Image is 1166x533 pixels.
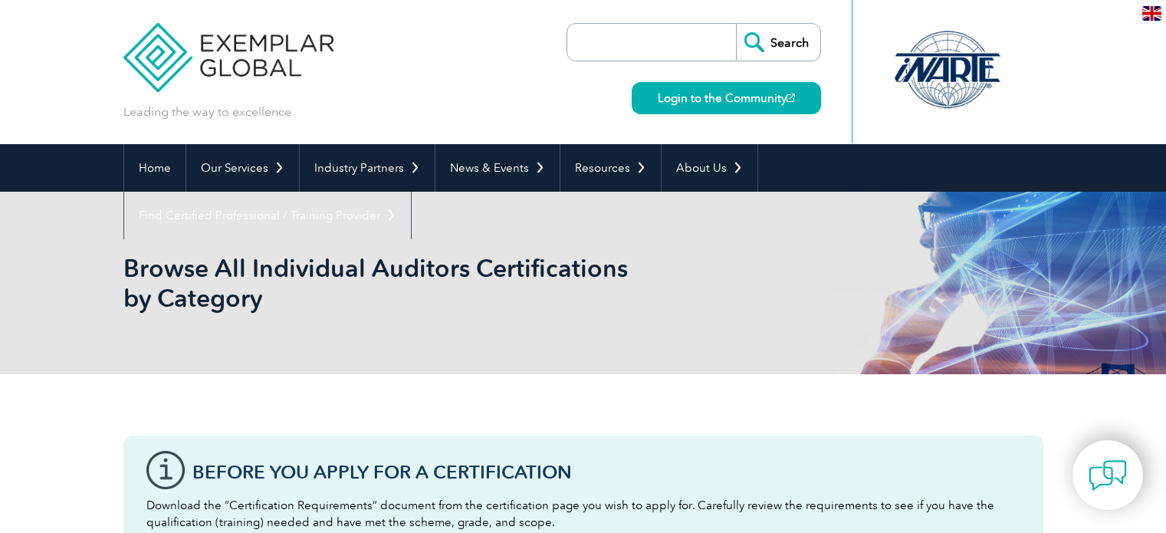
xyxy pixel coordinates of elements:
h3: Before You Apply For a Certification [192,462,1020,482]
img: open_square.png [787,94,795,102]
a: Home [124,144,186,192]
img: contact-chat.png [1089,456,1127,495]
a: Login to the Community [632,82,821,114]
a: Industry Partners [300,144,435,192]
a: News & Events [435,144,560,192]
img: en [1142,6,1161,21]
p: Download the “Certification Requirements” document from the certification page you wish to apply ... [146,497,1020,531]
h1: Browse All Individual Auditors Certifications by Category [123,253,712,313]
input: Search [736,24,820,61]
a: Our Services [186,144,299,192]
p: Leading the way to excellence [123,104,291,120]
a: About Us [662,144,757,192]
a: Find Certified Professional / Training Provider [124,192,411,239]
a: Resources [560,144,661,192]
